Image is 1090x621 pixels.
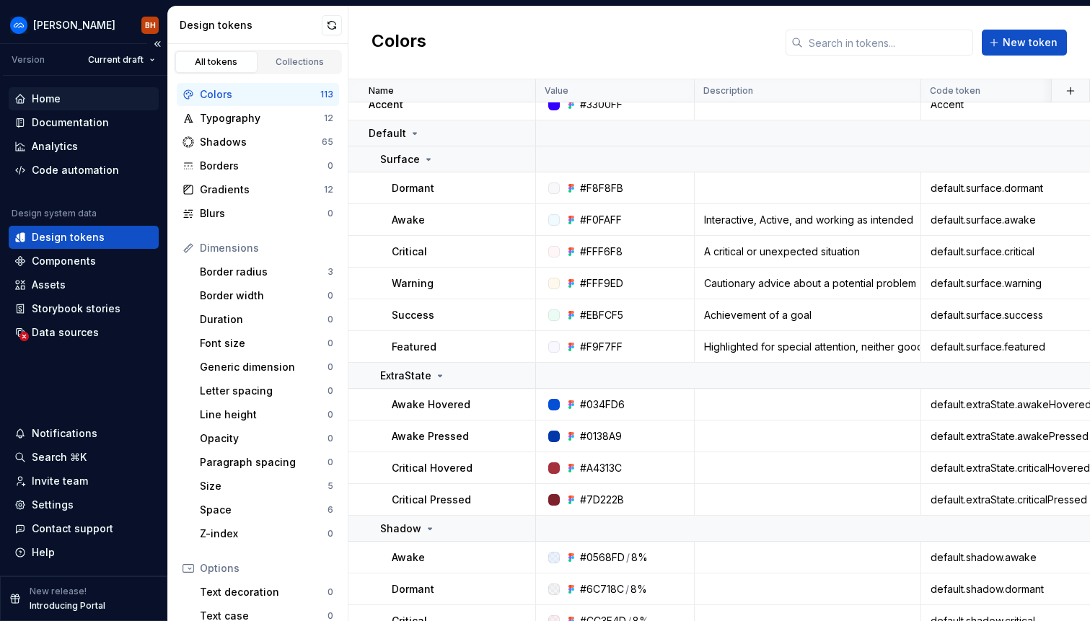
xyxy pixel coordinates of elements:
a: Border width0 [194,284,339,307]
a: Border radius3 [194,260,339,283]
a: Documentation [9,111,159,134]
p: Dormant [392,582,434,596]
span: Current draft [88,54,144,66]
div: Documentation [32,115,109,130]
a: Home [9,87,159,110]
a: Space6 [194,498,339,521]
p: Awake [392,550,425,565]
button: [PERSON_NAME]BH [3,9,164,40]
div: Options [200,561,333,576]
a: Duration0 [194,308,339,331]
button: Notifications [9,422,159,445]
input: Search in tokens... [803,30,973,56]
a: Borders0 [177,154,339,177]
a: Storybook stories [9,297,159,320]
button: Current draft [82,50,162,70]
div: Paragraph spacing [200,455,328,470]
div: Version [12,54,45,66]
div: Colors [200,87,320,102]
div: Size [200,479,328,493]
div: 0 [328,160,333,172]
div: Collections [264,56,336,68]
a: Data sources [9,321,159,344]
div: #0568FD [580,550,625,565]
div: Shadows [200,135,322,149]
div: Analytics [32,139,78,154]
div: #F0FAFF [580,213,622,227]
div: Interactive, Active, and working as intended [695,213,920,227]
div: Code automation [32,163,119,177]
a: Design tokens [9,226,159,249]
div: Settings [32,498,74,512]
a: Settings [9,493,159,516]
div: 0 [328,528,333,539]
div: Space [200,503,328,517]
div: 65 [322,136,333,148]
a: Analytics [9,135,159,158]
a: Font size0 [194,332,339,355]
div: Duration [200,312,328,327]
button: New token [982,30,1067,56]
p: Name [369,85,394,97]
p: Critical Hovered [392,461,473,475]
div: #EBFCF5 [580,308,623,322]
div: #F8F8FB [580,181,623,195]
div: #A4313C [580,461,622,475]
p: Default [369,126,406,141]
div: Line height [200,408,328,422]
a: Colors113 [177,83,339,106]
div: #034FD6 [580,397,625,412]
p: Accent [369,97,403,112]
div: 0 [328,433,333,444]
a: Invite team [9,470,159,493]
a: Gradients12 [177,178,339,201]
img: 05de7b0f-0379-47c0-a4d1-3cbae06520e4.png [10,17,27,34]
div: 0 [328,338,333,349]
p: Awake Hovered [392,397,470,412]
p: Success [392,308,434,322]
div: Typography [200,111,324,125]
div: Contact support [32,521,113,536]
span: New token [1003,35,1058,50]
div: Border radius [200,265,328,279]
div: Highlighted for special attention, neither good nor bad [695,340,920,354]
p: Shadow [380,521,421,536]
a: Opacity0 [194,427,339,450]
div: Gradients [200,182,324,197]
a: Size5 [194,475,339,498]
div: Z-index [200,527,328,541]
div: Generic dimension [200,360,328,374]
div: / [625,582,629,596]
div: [PERSON_NAME] [33,18,115,32]
a: Typography12 [177,107,339,130]
div: #0138A9 [580,429,622,444]
p: Featured [392,340,436,354]
div: 113 [320,89,333,100]
div: Invite team [32,474,88,488]
p: Value [545,85,568,97]
div: A critical or unexpected situation [695,245,920,259]
button: Contact support [9,517,159,540]
div: 0 [328,409,333,420]
div: Storybook stories [32,301,120,316]
div: Design tokens [32,230,105,245]
div: Cautionary advice about a potential problem [695,276,920,291]
div: 0 [328,586,333,598]
div: 0 [328,290,333,301]
p: Critical [392,245,427,259]
div: #7D222B [580,493,624,507]
div: Letter spacing [200,384,328,398]
p: Critical Pressed [392,493,471,507]
div: Design tokens [180,18,322,32]
div: Achievement of a goal [695,308,920,322]
a: Letter spacing0 [194,379,339,402]
p: Surface [380,152,420,167]
div: Assets [32,278,66,292]
div: BH [145,19,156,31]
div: Border width [200,289,328,303]
div: / [626,550,630,565]
div: Components [32,254,96,268]
p: Awake Pressed [392,429,469,444]
div: Font size [200,336,328,351]
div: #3300FF [580,97,623,112]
